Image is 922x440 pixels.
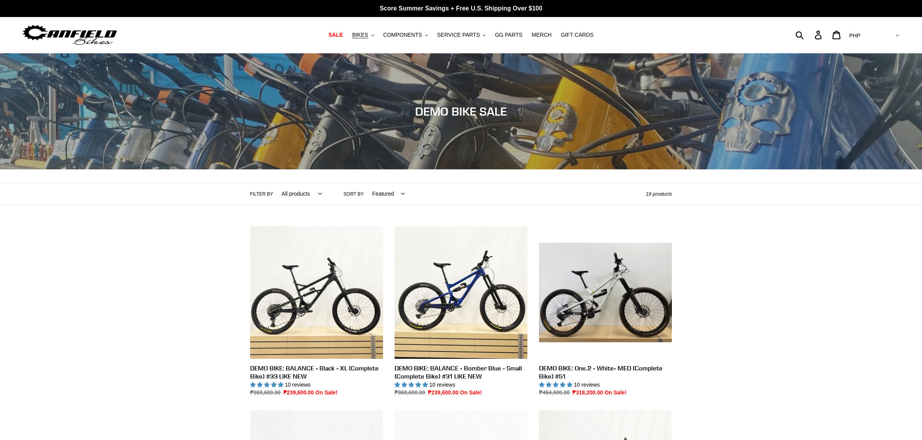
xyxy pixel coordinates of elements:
[528,30,555,40] a: MERCH
[348,30,378,40] button: BIKES
[250,191,273,198] label: Filter by
[646,191,672,197] span: 19 products
[21,23,118,47] img: Canfield Bikes
[325,30,347,40] a: SALE
[495,32,522,38] span: GG PARTS
[328,32,343,38] span: SALE
[557,30,597,40] a: GIFT CARDS
[352,32,368,38] span: BIKES
[383,32,422,38] span: COMPONENTS
[532,32,551,38] span: MERCH
[491,30,526,40] a: GG PARTS
[433,30,489,40] button: SERVICE PARTS
[561,32,594,38] span: GIFT CARDS
[343,191,364,198] label: Sort by
[379,30,432,40] button: COMPONENTS
[415,104,507,118] span: DEMO BIKE SALE
[437,32,480,38] span: SERVICE PARTS
[800,26,819,43] input: Search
